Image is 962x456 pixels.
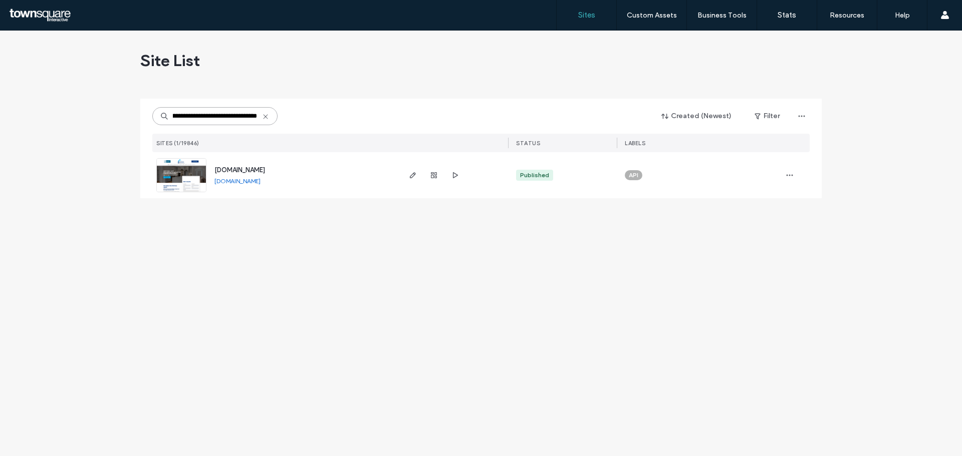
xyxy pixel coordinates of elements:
label: Business Tools [697,11,747,20]
a: [DOMAIN_NAME] [214,177,261,185]
span: LABELS [625,140,645,147]
span: STATUS [516,140,540,147]
label: Help [895,11,910,20]
a: [DOMAIN_NAME] [214,166,265,174]
label: Sites [578,11,595,20]
label: Resources [830,11,864,20]
label: Custom Assets [627,11,677,20]
div: Published [520,171,549,180]
span: Help [23,7,43,16]
button: Created (Newest) [653,108,741,124]
label: Stats [778,11,796,20]
button: Filter [745,108,790,124]
span: API [629,171,638,180]
span: Site List [140,51,200,71]
span: SITES (1/19846) [156,140,199,147]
